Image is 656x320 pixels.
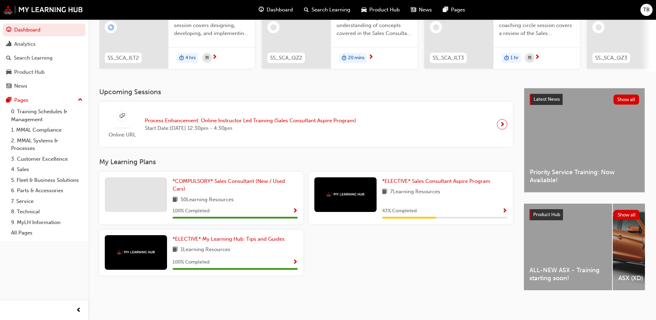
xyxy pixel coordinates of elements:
[205,54,209,62] span: calendar-icon
[173,177,298,193] a: *COMPULSORY* Sales Consultant (New / Used Cars)
[117,250,155,255] img: mmal
[270,24,277,30] span: learningRecordVerb_NONE-icon
[533,212,560,217] span: Product Hub
[348,54,364,62] span: 20 mins
[185,54,196,62] span: 4 hrs
[595,54,627,62] span: SS_SCA_QZ3
[595,24,602,30] span: learningRecordVerb_NONE-icon
[6,27,11,33] span: guage-icon
[181,246,230,254] span: 1 Learning Resources
[8,206,85,217] a: 8. Technical
[181,196,234,204] span: 50 Learning Resources
[382,178,490,184] span: *ELECTIVE* Sales Consultant Aspire Program
[6,55,11,61] span: search-icon
[259,6,264,14] span: guage-icon
[8,125,85,135] a: 1. MMAL Compliance
[120,112,125,121] span: sessionType_ONLINE_URL-icon
[3,80,85,92] a: News
[8,196,85,207] a: 7. Service
[6,83,11,89] span: news-icon
[3,52,85,64] a: Search Learning
[534,96,560,102] span: Latest News
[14,54,53,62] div: Search Learning
[173,246,178,254] span: book-icon
[179,54,184,63] span: duration-icon
[3,5,83,14] img: mmal
[99,158,513,166] h3: My Learning Plans
[293,259,298,266] span: Show Progress
[419,6,432,14] span: News
[3,24,85,36] a: Dashboard
[6,41,11,47] span: chart-icon
[640,4,653,16] button: TB
[524,204,612,290] a: ALL-NEW ASX - Training starting soon!
[173,258,210,266] span: 100 % Completed
[382,177,493,185] a: *ELECTIVE* Sales Consultant Aspire Program
[437,3,471,17] a: pages-iconPages
[173,196,178,204] span: book-icon
[3,38,85,51] a: Analytics
[76,306,81,315] span: prev-icon
[14,40,36,48] div: Analytics
[336,14,412,37] span: Designed to test your understanding of concepts covered in the Sales Consultant Aspire Program 'P...
[270,54,302,62] span: SS_SCA_QZ2
[173,236,285,242] span: *ELECTIVE* My Learning Hub: Tips and Guides
[298,3,356,17] a: search-iconSearch Learning
[443,6,448,14] span: pages-icon
[3,94,85,107] button: Pages
[253,3,298,17] a: guage-iconDashboard
[342,54,347,63] span: duration-icon
[14,82,27,90] div: News
[8,106,85,125] a: 0. Training Schedules & Management
[500,119,505,129] span: next-icon
[8,164,85,175] a: 4. Sales
[145,117,356,125] span: Process Enhancement: Online Instructor Led Training (Sales Consultant Aspire Program)
[451,6,465,14] span: Pages
[108,24,114,30] span: learningRecordVerb_ENROLL-icon
[390,188,440,196] span: 7 Learning Resources
[529,266,607,282] span: ALL-NEW ASX - Training starting soon!
[105,107,507,142] a: Online URLProcess Enhancement: Online Instructor Led Training (Sales Consultant Aspire Program)St...
[212,54,217,61] span: next-icon
[14,68,45,76] div: Product Hub
[528,54,532,62] span: calendar-icon
[99,88,513,96] h3: Upcoming Sessions
[524,88,645,193] a: Latest NewsShow allPriority Service Training: Now Available!
[502,207,507,215] button: Show Progress
[504,54,509,63] span: duration-icon
[173,178,285,192] span: *COMPULSORY* Sales Consultant (New / Used Cars)
[6,97,11,104] span: pages-icon
[499,14,574,37] span: This online instructor led coaching circle session covers a review of the Sales Consultant Aspire...
[3,66,85,79] a: Product Hub
[145,124,356,132] span: Start Date: [DATE] 12:30pm - 4:30pm
[529,209,639,220] a: Product HubShow all
[368,54,373,61] span: next-icon
[530,168,639,184] span: Priority Service Training: Now Available!
[8,154,85,165] a: 3. Customer Excellence
[173,207,210,215] span: 100 % Completed
[382,207,417,215] span: 43 % Completed
[108,54,139,62] span: SS_SCA_ILT2
[433,54,464,62] span: SS_SCA_ILT3
[643,6,650,14] span: TB
[382,188,387,196] span: book-icon
[8,228,85,238] a: All Pages
[8,217,85,228] a: 9. MyLH Information
[293,208,298,214] span: Show Progress
[304,6,309,14] span: search-icon
[293,258,298,267] button: Show Progress
[535,54,540,61] span: next-icon
[361,6,367,14] span: car-icon
[14,96,28,104] div: Pages
[78,96,83,105] span: up-icon
[326,192,364,197] img: mmal
[8,185,85,196] a: 6. Parts & Accessories
[356,3,405,17] a: car-iconProduct Hub
[105,131,139,139] span: Online URL
[411,6,416,14] span: news-icon
[369,6,400,14] span: Product Hub
[267,6,293,14] span: Dashboard
[405,3,437,17] a: news-iconNews
[8,135,85,154] a: 2. MMAL Systems & Processes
